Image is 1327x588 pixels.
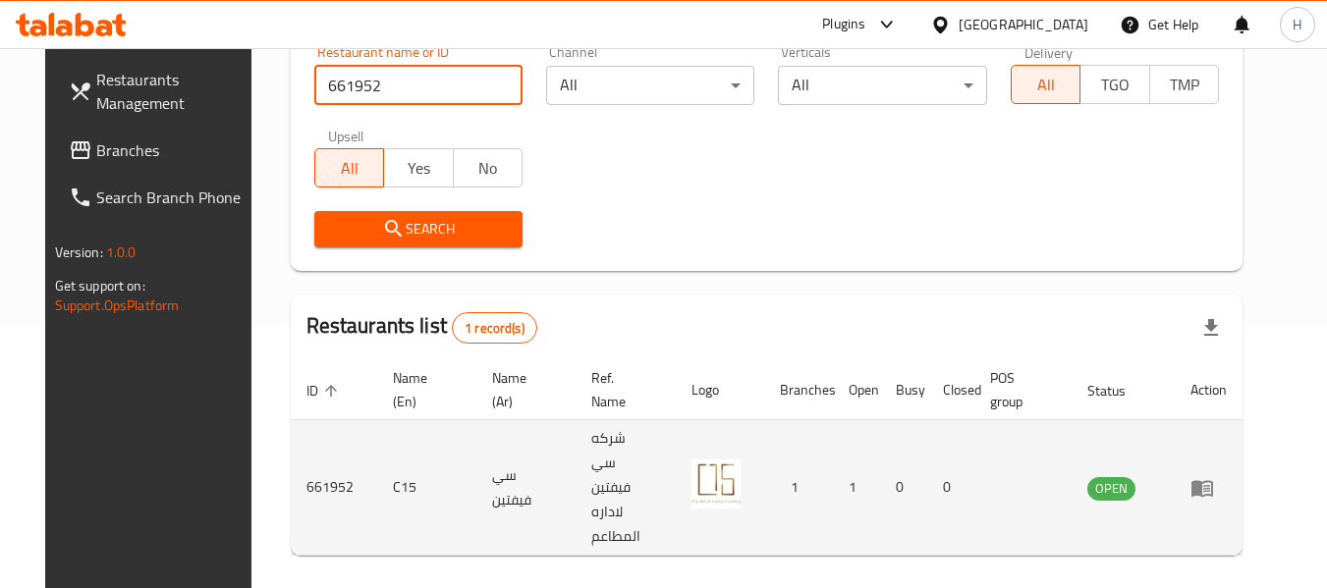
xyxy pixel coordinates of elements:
span: No [462,154,516,183]
label: Delivery [1024,45,1074,59]
button: All [1011,65,1081,104]
td: 661952 [291,420,377,556]
td: 1 [764,420,833,556]
button: No [453,148,524,187]
label: Upsell [328,129,364,142]
span: TMP [1158,71,1212,99]
div: OPEN [1087,477,1135,501]
a: Search Branch Phone [53,174,267,221]
span: 1.0.0 [106,240,137,265]
span: Yes [392,154,446,183]
span: Name (Ar) [492,366,552,413]
span: Branches [96,138,251,162]
a: Support.OpsPlatform [55,293,180,318]
th: Branches [764,360,833,420]
span: Get support on: [55,273,145,298]
span: Status [1087,379,1151,402]
h2: Restaurants list [306,311,537,344]
span: ID [306,379,344,402]
span: All [323,154,377,183]
button: TMP [1149,65,1220,104]
td: 1 [833,420,880,556]
input: Search for restaurant name or ID.. [314,66,523,105]
th: Action [1175,360,1243,420]
td: شركه سي فيفتين لاداره المطاعم [576,420,676,556]
span: Search Branch Phone [96,186,251,209]
th: Logo [676,360,764,420]
td: سي فيفتين [476,420,576,556]
button: TGO [1079,65,1150,104]
th: Open [833,360,880,420]
div: Plugins [822,13,865,36]
div: Export file [1188,304,1235,351]
td: C15 [377,420,476,556]
div: All [546,66,754,105]
a: Restaurants Management [53,56,267,127]
span: Search [330,217,507,241]
span: Restaurants Management [96,68,251,115]
span: Ref. Name [591,366,652,413]
span: POS group [990,366,1048,413]
div: Total records count [452,312,537,344]
th: Closed [927,360,974,420]
div: [GEOGRAPHIC_DATA] [959,14,1088,35]
a: Branches [53,127,267,174]
span: Name (En) [393,366,453,413]
img: C15 [691,459,741,508]
span: 1 record(s) [453,319,536,338]
div: All [778,66,986,105]
button: Yes [383,148,454,187]
button: All [314,148,385,187]
span: OPEN [1087,477,1135,500]
span: TGO [1088,71,1142,99]
td: 0 [880,420,927,556]
span: H [1293,14,1301,35]
td: 0 [927,420,974,556]
table: enhanced table [291,360,1244,556]
th: Busy [880,360,927,420]
span: All [1020,71,1074,99]
span: Version: [55,240,103,265]
button: Search [314,211,523,247]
